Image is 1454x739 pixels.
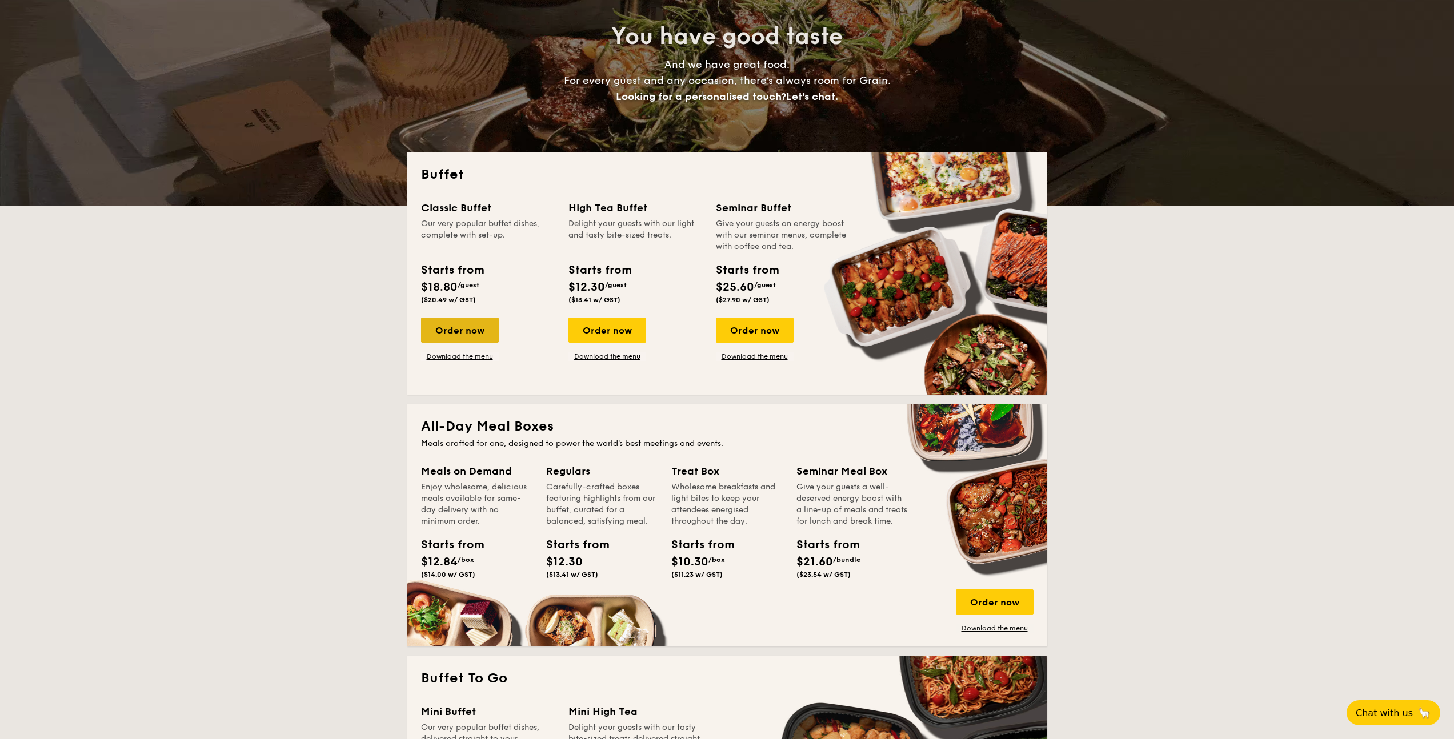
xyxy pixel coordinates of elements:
div: Enjoy wholesome, delicious meals available for same-day delivery with no minimum order. [421,481,532,527]
div: Starts from [568,262,631,279]
span: $25.60 [716,280,754,294]
div: Starts from [421,536,472,553]
div: Mini High Tea [568,704,702,720]
span: /bundle [833,556,860,564]
div: Our very popular buffet dishes, complete with set-up. [421,218,555,252]
div: Wholesome breakfasts and light bites to keep your attendees energised throughout the day. [671,481,783,527]
span: /guest [458,281,479,289]
h2: Buffet To Go [421,669,1034,688]
span: /guest [605,281,627,289]
a: Download the menu [568,352,646,361]
div: Meals crafted for one, designed to power the world's best meetings and events. [421,438,1034,449]
span: /box [458,556,474,564]
span: $12.30 [568,280,605,294]
span: You have good taste [611,23,843,50]
div: Classic Buffet [421,200,555,216]
span: Looking for a personalised touch? [616,90,786,103]
a: Download the menu [716,352,794,361]
h2: All-Day Meal Boxes [421,417,1034,436]
div: Give your guests a well-deserved energy boost with a line-up of meals and treats for lunch and br... [796,481,908,527]
div: Order now [716,318,794,343]
div: Regulars [546,463,658,479]
span: 🦙 [1417,706,1431,720]
span: ($20.49 w/ GST) [421,296,476,304]
span: $10.30 [671,555,708,569]
div: Order now [956,589,1034,615]
span: ($23.54 w/ GST) [796,571,851,579]
div: Seminar Buffet [716,200,850,216]
div: Starts from [671,536,723,553]
span: ($27.90 w/ GST) [716,296,770,304]
div: Mini Buffet [421,704,555,720]
span: ($13.41 w/ GST) [568,296,620,304]
span: Let's chat. [786,90,838,103]
span: $18.80 [421,280,458,294]
div: Order now [568,318,646,343]
div: Delight your guests with our light and tasty bite-sized treats. [568,218,702,252]
span: /guest [754,281,776,289]
div: Carefully-crafted boxes featuring highlights from our buffet, curated for a balanced, satisfying ... [546,481,658,527]
div: Seminar Meal Box [796,463,908,479]
h2: Buffet [421,166,1034,184]
span: ($13.41 w/ GST) [546,571,598,579]
span: And we have great food. For every guest and any occasion, there’s always room for Grain. [564,58,891,103]
span: $21.60 [796,555,833,569]
span: ($14.00 w/ GST) [421,571,475,579]
span: /box [708,556,725,564]
div: Starts from [421,262,483,279]
div: Treat Box [671,463,783,479]
span: $12.30 [546,555,583,569]
div: Starts from [796,536,848,553]
div: Give your guests an energy boost with our seminar menus, complete with coffee and tea. [716,218,850,252]
a: Download the menu [956,624,1034,633]
span: Chat with us [1356,708,1413,718]
div: High Tea Buffet [568,200,702,216]
div: Meals on Demand [421,463,532,479]
div: Order now [421,318,499,343]
button: Chat with us🦙 [1347,700,1440,725]
span: ($11.23 w/ GST) [671,571,723,579]
a: Download the menu [421,352,499,361]
div: Starts from [716,262,778,279]
span: $12.84 [421,555,458,569]
div: Starts from [546,536,598,553]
